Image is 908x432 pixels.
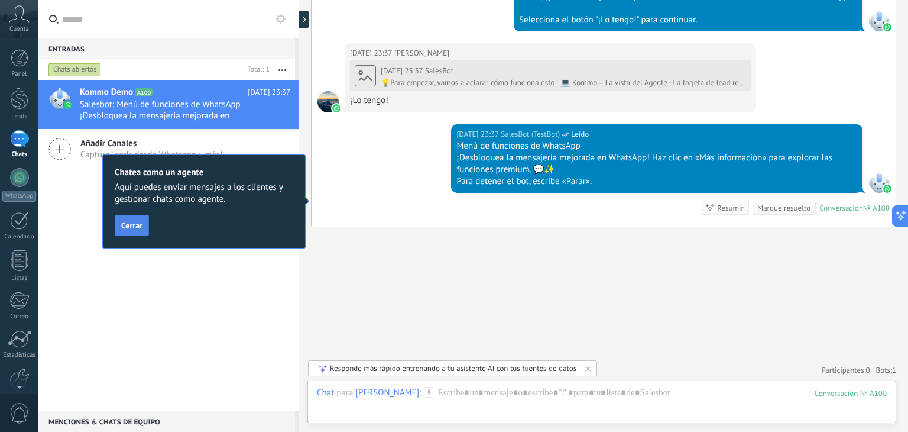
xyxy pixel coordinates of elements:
[394,47,449,59] span: Daniel
[2,313,37,321] div: Correo
[519,14,857,26] div: Selecciona el botón "¡Lo tengo!" para continuar.
[2,113,37,121] div: Leads
[819,203,863,213] div: Conversación
[48,63,101,77] div: Chats abiertos
[248,86,290,98] span: [DATE] 23:37
[80,149,223,160] span: Captura leads desde Whatsapp y más!
[330,363,576,373] div: Responde más rápido entrenando a tu asistente AI con tus fuentes de datos
[80,99,268,121] span: Salesbot: Menú de funciones de WhatsApp ¡Desbloquea la mensajería mejorada en WhatsApp! Haz clic ...
[883,23,891,31] img: waba.svg
[80,138,223,149] span: Añadir Canales
[2,191,36,202] div: WhatsApp
[868,172,890,193] span: SalesBot
[38,38,295,59] div: Entradas
[501,128,560,140] span: SalesBot (TestBot)
[38,411,295,432] div: Menciones & Chats de equipo
[355,387,419,398] div: Daniel
[883,185,891,193] img: waba.svg
[866,365,870,375] span: 0
[2,151,37,159] div: Chats
[863,203,890,213] div: № A100
[2,352,37,359] div: Estadísticas
[456,152,857,176] div: ¡Desbloquea la mensajería mejorada en WhatsApp! Haz clic en «Más información» para explorar las f...
[332,104,340,112] img: waba.svg
[270,59,295,80] button: Más
[571,128,589,140] span: Leído
[381,66,425,76] div: [DATE] 23:37
[115,215,149,236] button: Cerrar
[135,88,153,96] span: A100
[2,233,37,241] div: Calendario
[297,11,309,28] div: Mostrar
[115,167,293,178] h2: Chatea como un agente
[317,91,339,112] span: Daniel
[9,25,29,33] span: Cuenta
[2,275,37,282] div: Listas
[868,10,890,31] span: SalesBot
[717,202,744,214] div: Resumir
[821,365,870,375] a: Participantes:0
[350,95,751,107] div: ¡Lo tengo!
[456,140,857,152] div: Menú de funciones de WhatsApp
[336,387,353,399] span: para
[115,182,293,205] span: Aquí puedes enviar mensajes a los clientes y gestionar chats como agente.
[38,80,299,129] a: Kommo Demo A100 [DATE] 23:37 Salesbot: Menú de funciones de WhatsApp ¡Desbloquea la mensajería me...
[80,86,133,98] span: Kommo Demo
[456,176,857,188] div: Para detener el bot, escribe «Parar».
[381,78,746,88] div: 💡Para empezar, vamos a aclarar cómo funciona esto: 💻 Kommo = La vista del Agente - La tarjeta de ...
[2,70,37,78] div: Panel
[456,128,501,140] div: [DATE] 23:37
[121,221,142,230] span: Cerrar
[350,47,394,59] div: [DATE] 23:37
[64,101,72,109] img: waba.svg
[892,365,896,375] span: 1
[757,202,810,214] div: Marque resuelto
[419,387,421,399] span: :
[425,66,453,76] span: SalesBot
[243,64,270,76] div: Total: 1
[815,388,887,398] div: 100
[876,365,896,375] span: Bots:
